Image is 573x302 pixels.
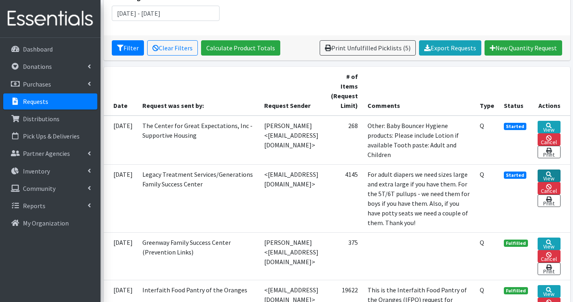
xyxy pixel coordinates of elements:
p: Reports [23,202,45,210]
td: [DATE] [104,116,138,165]
a: Community [3,180,97,197]
td: Other: Baby Bouncer Hygiene products: Please include Lotion if available Tooth paste: Adult and C... [363,116,475,165]
th: Type [475,67,499,116]
td: [DATE] [104,232,138,280]
a: My Organization [3,215,97,231]
p: My Organization [23,219,69,227]
td: The Center for Great Expectations, Inc - Supportive Housing [138,116,259,165]
a: Requests [3,93,97,110]
span: Started [504,172,526,179]
td: 375 [325,232,362,280]
p: Inventory [23,167,50,175]
th: Date [104,67,138,116]
a: View [538,238,560,250]
button: Filter [112,40,144,56]
a: Cancel [538,250,560,263]
p: Donations [23,62,52,70]
span: Fulfilled [504,287,528,294]
a: Export Requests [419,40,481,56]
a: Print Unfulfilled Picklists (5) [320,40,416,56]
a: Print [538,146,560,158]
a: View [538,285,560,298]
a: Inventory [3,163,97,179]
a: Calculate Product Totals [201,40,280,56]
a: New Quantity Request [485,40,562,56]
a: Print [538,263,560,275]
a: Print [538,194,560,207]
td: [PERSON_NAME] <[EMAIL_ADDRESS][DOMAIN_NAME]> [259,232,325,280]
th: Comments [363,67,475,116]
span: Started [504,123,526,130]
th: Request was sent by: [138,67,259,116]
a: Pick Ups & Deliveries [3,128,97,144]
p: Pick Ups & Deliveries [23,132,80,140]
p: Community [23,184,55,192]
td: <[EMAIL_ADDRESS][DOMAIN_NAME]> [259,164,325,232]
td: [DATE] [104,164,138,232]
th: Request Sender [259,67,325,116]
a: Distributions [3,111,97,127]
td: Legacy Treatment Services/Generations Family Success Center [138,164,259,232]
p: Purchases [23,80,51,88]
td: 4145 [325,164,362,232]
a: View [538,170,560,182]
p: Requests [23,97,48,105]
a: Clear Filters [147,40,198,56]
a: Cancel [538,182,560,194]
a: Cancel [538,133,560,146]
span: Fulfilled [504,240,528,247]
abbr: Quantity [480,286,484,294]
a: Purchases [3,76,97,92]
td: For adult diapers we need sizes large and extra large if you have them. For the 5T/6T pullups - w... [363,164,475,232]
a: View [538,121,560,133]
p: Partner Agencies [23,149,70,157]
a: Dashboard [3,41,97,57]
p: Dashboard [23,45,53,53]
a: Donations [3,58,97,74]
abbr: Quantity [480,170,484,178]
abbr: Quantity [480,122,484,130]
td: 268 [325,116,362,165]
img: HumanEssentials [3,5,97,32]
th: Actions [533,67,570,116]
p: Distributions [23,115,60,123]
abbr: Quantity [480,238,484,246]
a: Partner Agencies [3,145,97,161]
td: Greenway Family Success Center (Prevention Links) [138,232,259,280]
a: Reports [3,198,97,214]
th: # of Items (Request Limit) [325,67,362,116]
td: [PERSON_NAME] <[EMAIL_ADDRESS][DOMAIN_NAME]> [259,116,325,165]
input: January 1, 2011 - December 31, 2011 [112,6,220,21]
th: Status [499,67,533,116]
